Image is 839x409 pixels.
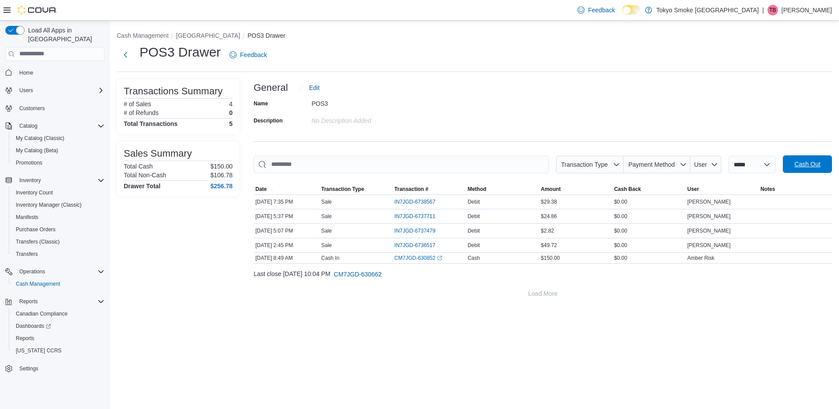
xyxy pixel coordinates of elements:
[539,184,613,194] button: Amount
[25,26,104,43] span: Load All Apps in [GEOGRAPHIC_DATA]
[312,97,429,107] div: POS3
[541,242,557,249] span: $49.72
[767,5,778,15] div: Thomas Bruce
[394,211,444,222] button: IN7JGD-6737711
[16,67,104,78] span: Home
[12,309,104,319] span: Canadian Compliance
[12,249,41,259] a: Transfers
[394,186,428,193] span: Transaction #
[2,174,108,187] button: Inventory
[12,224,59,235] a: Purchase Orders
[12,133,68,144] a: My Catalog (Classic)
[309,83,319,92] span: Edit
[16,251,38,258] span: Transfers
[468,255,480,262] span: Cash
[561,161,608,168] span: Transaction Type
[16,226,56,233] span: Purchase Orders
[394,213,435,220] span: IN7JGD-6737711
[16,121,104,131] span: Catalog
[321,198,332,205] p: Sale
[468,186,487,193] span: Method
[254,211,319,222] div: [DATE] 5:37 PM
[9,236,108,248] button: Transfers (Classic)
[334,270,382,279] span: CM7JGD-630662
[614,186,641,193] span: Cash Back
[254,285,832,302] button: Load More
[16,68,37,78] a: Home
[12,333,104,344] span: Reports
[541,255,560,262] span: $150.00
[19,122,37,129] span: Catalog
[124,120,178,127] h4: Total Transactions
[9,157,108,169] button: Promotions
[556,156,624,173] button: Transaction Type
[321,255,339,262] p: Cash In
[12,212,104,222] span: Manifests
[140,43,221,61] h1: POS3 Drawer
[612,226,685,236] div: $0.00
[321,213,332,220] p: Sale
[12,158,104,168] span: Promotions
[16,103,48,114] a: Customers
[759,184,832,194] button: Notes
[9,187,108,199] button: Inventory Count
[321,227,332,234] p: Sale
[588,6,615,14] span: Feedback
[687,186,699,193] span: User
[394,227,435,234] span: IN7JGD-6737479
[12,237,63,247] a: Transfers (Classic)
[16,189,53,196] span: Inventory Count
[690,156,721,173] button: User
[437,255,442,261] svg: External link
[468,227,480,234] span: Debit
[12,158,46,168] a: Promotions
[319,184,393,194] button: Transaction Type
[541,198,557,205] span: $29.38
[124,100,151,108] h6: # of Sales
[12,145,62,156] a: My Catalog (Beta)
[2,102,108,115] button: Customers
[687,255,714,262] span: Amber Risk
[254,117,283,124] label: Description
[19,69,33,76] span: Home
[330,265,385,283] button: CM7JGD-630662
[612,240,685,251] div: $0.00
[9,144,108,157] button: My Catalog (Beta)
[321,186,364,193] span: Transaction Type
[19,268,45,275] span: Operations
[19,177,41,184] span: Inventory
[12,321,54,331] a: Dashboards
[541,227,554,234] span: $2.82
[762,5,764,15] p: |
[9,332,108,344] button: Reports
[124,148,192,159] h3: Sales Summary
[226,46,270,64] a: Feedback
[12,279,64,289] a: Cash Management
[9,320,108,332] a: Dashboards
[16,85,36,96] button: Users
[2,295,108,308] button: Reports
[12,321,104,331] span: Dashboards
[16,147,58,154] span: My Catalog (Beta)
[760,186,775,193] span: Notes
[12,345,104,356] span: Washington CCRS
[254,184,319,194] button: Date
[528,289,558,298] span: Load More
[16,347,61,354] span: [US_STATE] CCRS
[210,183,233,190] h4: $256.78
[12,145,104,156] span: My Catalog (Beta)
[254,156,549,173] input: This is a search bar. As you type, the results lower in the page will automatically filter.
[466,184,539,194] button: Method
[9,223,108,236] button: Purchase Orders
[124,163,153,170] h6: Total Cash
[612,211,685,222] div: $0.00
[254,100,268,107] label: Name
[210,172,233,179] p: $106.78
[229,100,233,108] p: 4
[687,227,731,234] span: [PERSON_NAME]
[254,265,832,283] div: Last close [DATE] 10:04 PM
[254,226,319,236] div: [DATE] 5:07 PM
[468,242,480,249] span: Debit
[16,363,42,374] a: Settings
[229,109,233,116] p: 0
